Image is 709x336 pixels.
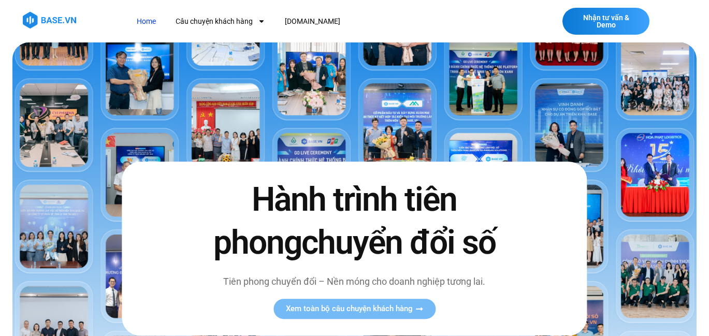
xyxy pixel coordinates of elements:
a: [DOMAIN_NAME] [277,12,348,31]
a: Home [129,12,164,31]
nav: Menu [129,12,506,31]
a: Câu chuyện khách hàng [168,12,273,31]
h2: Hành trình tiên phong [201,178,507,264]
p: Tiên phong chuyển đổi – Nền móng cho doanh nghiệp tương lai. [201,275,507,289]
a: Nhận tư vấn & Demo [562,8,649,35]
span: Xem toàn bộ câu chuyện khách hàng [286,305,413,313]
span: chuyển đổi số [301,223,496,262]
span: Nhận tư vấn & Demo [573,14,639,28]
a: Xem toàn bộ câu chuyện khách hàng [273,299,436,319]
